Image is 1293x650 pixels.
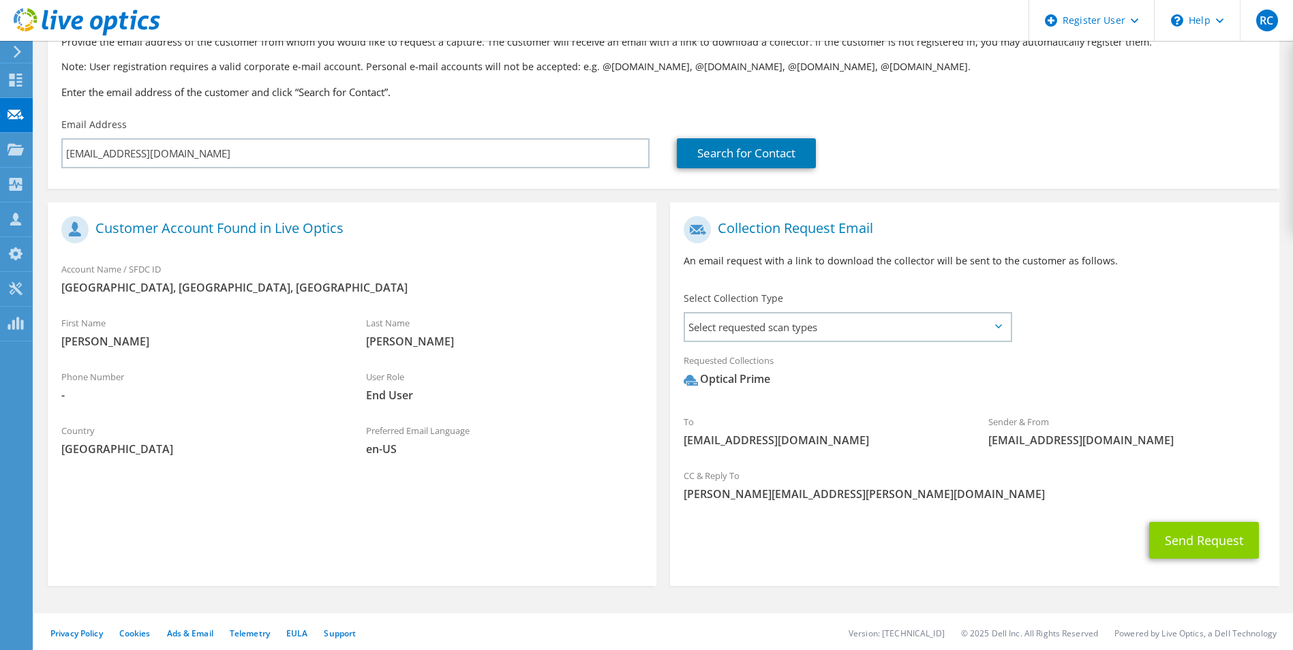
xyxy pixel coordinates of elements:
[48,362,352,409] div: Phone Number
[366,334,643,349] span: [PERSON_NAME]
[48,309,352,356] div: First Name
[1149,522,1259,559] button: Send Request
[670,407,975,454] div: To
[324,628,356,639] a: Support
[119,628,151,639] a: Cookies
[167,628,213,639] a: Ads & Email
[352,309,657,356] div: Last Name
[366,442,643,456] span: en-US
[684,216,1258,243] h1: Collection Request Email
[684,371,770,387] div: Optical Prime
[61,388,339,403] span: -
[352,416,657,463] div: Preferred Email Language
[50,628,103,639] a: Privacy Policy
[61,118,127,131] label: Email Address
[230,628,270,639] a: Telemetry
[1114,628,1277,639] li: Powered by Live Optics, a Dell Technology
[684,486,1265,501] span: [PERSON_NAME][EMAIL_ADDRESS][PERSON_NAME][DOMAIN_NAME]
[670,346,1279,401] div: Requested Collections
[61,334,339,349] span: [PERSON_NAME]
[975,407,1279,454] div: Sender & From
[670,461,1279,508] div: CC & Reply To
[48,255,656,302] div: Account Name / SFDC ID
[61,35,1266,50] p: Provide the email address of the customer from whom you would like to request a capture. The cust...
[684,433,961,448] span: [EMAIL_ADDRESS][DOMAIN_NAME]
[61,216,636,243] h1: Customer Account Found in Live Optics
[677,138,816,168] a: Search for Contact
[849,628,945,639] li: Version: [TECHNICAL_ID]
[61,442,339,456] span: [GEOGRAPHIC_DATA]
[286,628,307,639] a: EULA
[684,292,783,305] label: Select Collection Type
[61,84,1266,99] h3: Enter the email address of the customer and click “Search for Contact”.
[961,628,1098,639] li: © 2025 Dell Inc. All Rights Reserved
[684,253,1265,268] p: An email request with a link to download the collector will be sent to the customer as follows.
[366,388,643,403] span: End User
[685,313,1009,341] span: Select requested scan types
[1171,14,1183,27] svg: \n
[352,362,657,409] div: User Role
[48,416,352,463] div: Country
[988,433,1266,448] span: [EMAIL_ADDRESS][DOMAIN_NAME]
[1256,10,1278,31] span: RC
[61,59,1266,74] p: Note: User registration requires a valid corporate e-mail account. Personal e-mail accounts will ...
[61,280,643,295] span: [GEOGRAPHIC_DATA], [GEOGRAPHIC_DATA], [GEOGRAPHIC_DATA]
